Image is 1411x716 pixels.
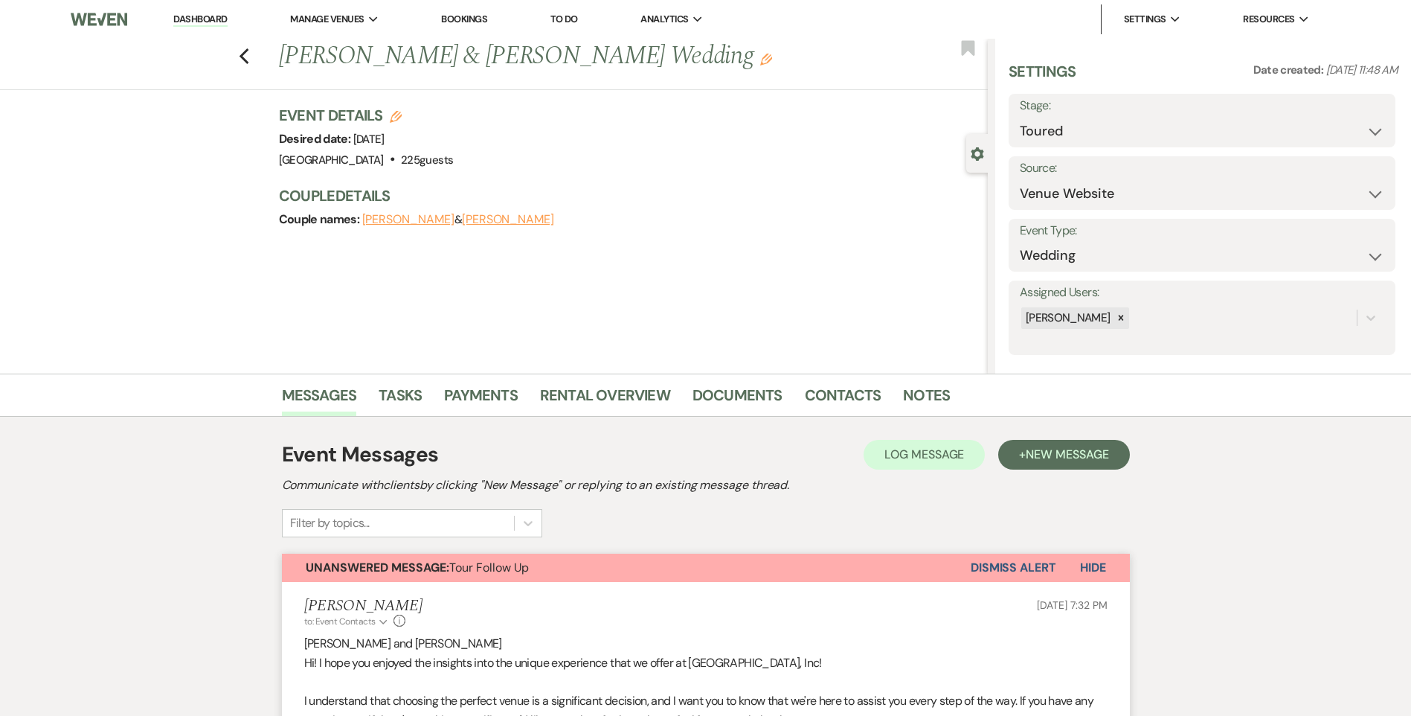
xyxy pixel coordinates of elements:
[279,131,353,147] span: Desired date:
[304,634,1108,653] p: [PERSON_NAME] and [PERSON_NAME]
[441,13,487,25] a: Bookings
[1243,12,1294,27] span: Resources
[1056,554,1130,582] button: Hide
[304,597,422,616] h5: [PERSON_NAME]
[1020,95,1384,117] label: Stage:
[279,153,384,167] span: [GEOGRAPHIC_DATA]
[304,615,390,628] button: to: Event Contacts
[462,214,554,226] button: [PERSON_NAME]
[1020,282,1384,304] label: Assigned Users:
[379,383,422,416] a: Tasks
[282,554,971,582] button: Unanswered Message:Tour Follow Up
[304,616,376,627] span: to: Event Contacts
[290,514,370,532] div: Filter by topics...
[1326,63,1398,77] span: [DATE] 11:48 AM
[279,39,841,74] h1: [PERSON_NAME] & [PERSON_NAME] Wedding
[903,383,950,416] a: Notes
[1026,447,1108,462] span: New Message
[282,383,357,416] a: Messages
[279,105,454,126] h3: Event Details
[640,12,688,27] span: Analytics
[884,447,964,462] span: Log Message
[540,383,670,416] a: Rental Overview
[1124,12,1166,27] span: Settings
[173,13,227,27] a: Dashboard
[304,655,822,671] span: Hi! I hope you enjoyed the insights into the unique experience that we offer at [GEOGRAPHIC_DATA]...
[760,52,772,65] button: Edit
[362,214,454,226] button: [PERSON_NAME]
[1080,560,1106,575] span: Hide
[805,383,881,416] a: Contacts
[290,12,364,27] span: Manage Venues
[279,185,973,206] h3: Couple Details
[306,560,449,575] strong: Unanswered Message:
[1253,63,1326,77] span: Date created:
[353,132,385,147] span: [DATE]
[1021,307,1113,329] div: [PERSON_NAME]
[306,560,529,575] span: Tour Follow Up
[998,440,1129,470] button: +New Message
[362,212,554,227] span: &
[282,439,439,470] h1: Event Messages
[971,146,984,160] button: Close lead details
[1020,158,1384,179] label: Source:
[550,13,578,25] a: To Do
[971,554,1056,582] button: Dismiss Alert
[401,153,453,167] span: 225 guests
[71,4,127,35] img: Weven Logo
[1009,61,1076,94] h3: Settings
[1037,598,1107,612] span: [DATE] 7:32 PM
[692,383,782,416] a: Documents
[1020,220,1384,242] label: Event Type:
[864,440,985,470] button: Log Message
[444,383,518,416] a: Payments
[279,211,362,227] span: Couple names:
[282,476,1130,494] h2: Communicate with clients by clicking "New Message" or replying to an existing message thread.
